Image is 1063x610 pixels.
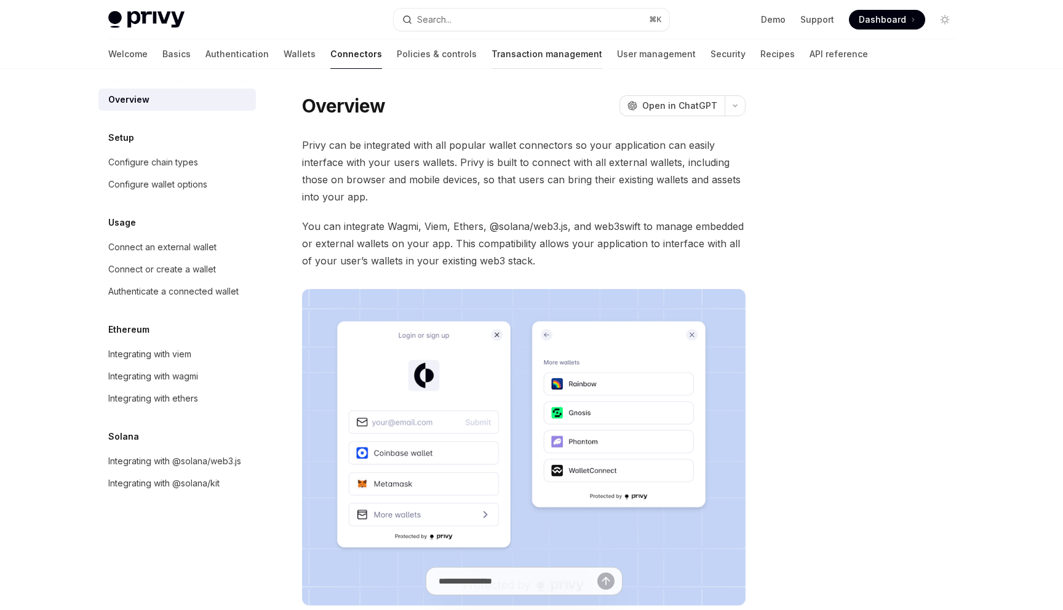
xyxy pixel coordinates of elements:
span: Privy can be integrated with all popular wallet connectors so your application can easily interfa... [302,137,746,205]
a: Authentication [205,39,269,69]
div: Integrating with ethers [108,391,198,406]
button: Send message [597,572,615,590]
div: Integrating with wagmi [108,369,198,384]
img: Connectors3 [302,289,746,606]
div: Configure wallet options [108,177,207,192]
div: Configure chain types [108,155,198,170]
div: Authenticate a connected wallet [108,284,239,299]
a: Integrating with wagmi [98,365,256,387]
a: Integrating with viem [98,343,256,365]
a: Integrating with @solana/web3.js [98,450,256,472]
a: Policies & controls [397,39,477,69]
a: Connect an external wallet [98,236,256,258]
a: Demo [761,14,786,26]
span: ⌘ K [649,15,662,25]
a: Wallets [284,39,316,69]
a: API reference [810,39,868,69]
h5: Ethereum [108,322,149,337]
a: Overview [98,89,256,111]
div: Overview [108,92,149,107]
button: Search...⌘K [394,9,669,31]
a: Integrating with ethers [98,387,256,410]
div: Integrating with @solana/kit [108,476,220,491]
div: Search... [417,12,452,27]
div: Connect an external wallet [108,240,217,255]
button: Open in ChatGPT [619,95,725,116]
a: Recipes [760,39,795,69]
span: Open in ChatGPT [642,100,717,112]
a: Connectors [330,39,382,69]
div: Integrating with viem [108,347,191,362]
span: Dashboard [859,14,906,26]
h5: Setup [108,130,134,145]
a: User management [617,39,696,69]
a: Transaction management [492,39,602,69]
a: Configure chain types [98,151,256,173]
a: Support [800,14,834,26]
a: Security [711,39,746,69]
button: Toggle dark mode [935,10,955,30]
a: Integrating with @solana/kit [98,472,256,494]
a: Connect or create a wallet [98,258,256,280]
h1: Overview [302,95,385,117]
a: Authenticate a connected wallet [98,280,256,303]
a: Dashboard [849,10,925,30]
h5: Usage [108,215,136,230]
a: Configure wallet options [98,173,256,196]
a: Welcome [108,39,148,69]
h5: Solana [108,429,139,444]
div: Connect or create a wallet [108,262,216,277]
img: light logo [108,11,185,28]
div: Integrating with @solana/web3.js [108,454,241,469]
a: Basics [162,39,191,69]
span: You can integrate Wagmi, Viem, Ethers, @solana/web3.js, and web3swift to manage embedded or exter... [302,218,746,269]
